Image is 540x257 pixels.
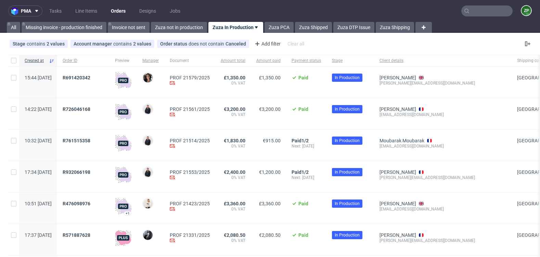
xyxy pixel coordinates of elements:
a: Zuza not in production [151,22,207,33]
span: Paid [292,169,301,175]
a: PROF 21561/2025 [170,106,210,112]
span: 1/2 [301,169,309,175]
div: [PERSON_NAME][EMAIL_ADDRESS][DOMAIN_NAME] [380,80,506,86]
img: Adrian Margula [143,104,153,114]
a: R726046168 [63,106,92,112]
span: 0% VAT [221,175,245,180]
span: Order ID [63,58,104,64]
a: All [7,22,20,33]
img: Adrian Margula [143,167,153,177]
span: contains [113,41,133,47]
div: 2 values [133,41,151,47]
span: 0% VAT [221,112,245,117]
a: PROF 21579/2025 [170,75,210,80]
span: R476098976 [63,201,90,206]
div: Canceled [226,41,246,47]
span: R761515358 [63,138,90,143]
a: Moubarak Moubarak [380,138,424,143]
span: In Production [335,232,360,238]
a: Zuza DTP Issue [333,22,374,33]
span: In Production [335,201,360,207]
div: Clear all [286,39,306,49]
span: Order status [160,41,189,47]
a: PROF 21423/2025 [170,201,210,206]
div: [EMAIL_ADDRESS][DOMAIN_NAME] [380,206,506,212]
a: Orders [107,5,130,16]
span: In Production [335,138,360,144]
a: [PERSON_NAME] [380,106,416,112]
a: Zuza In Production [208,22,263,33]
span: R571887628 [63,232,90,238]
a: Zuza Shipping [376,22,414,33]
span: 17:37 [DATE] [25,232,52,238]
span: Next: [292,175,302,180]
span: does not contain [189,41,226,47]
a: Zuza Shipped [295,22,332,33]
a: Zuza PCA [265,22,294,33]
a: R571887628 [63,232,92,238]
span: Amount total [221,58,245,64]
img: logo [11,7,21,15]
img: pro-icon.017ec5509f39f3e742e3.png [115,72,131,89]
a: Designs [135,5,160,16]
span: R932066198 [63,169,90,175]
img: plus-icon.676465ae8f3a83198b3f.png [115,230,131,246]
span: Stage [332,58,369,64]
div: Add filter [252,38,282,49]
div: [EMAIL_ADDRESS][DOMAIN_NAME] [380,143,506,149]
a: Jobs [166,5,184,16]
a: R691420342 [63,75,92,80]
img: pro-icon.017ec5509f39f3e742e3.png [115,135,131,152]
span: €2,080.50 [259,232,281,238]
span: Paid [292,138,301,143]
span: £1,350.00 [224,75,245,80]
a: [PERSON_NAME] [380,75,416,80]
figcaption: ZP [522,6,531,15]
div: [PERSON_NAME][EMAIL_ADDRESS][DOMAIN_NAME] [380,238,506,243]
span: Client details [380,58,506,64]
span: contains [27,41,47,47]
span: Stage [13,41,27,47]
span: Amount paid [256,58,281,64]
img: pro-icon.017ec5509f39f3e742e3.png [115,167,131,183]
span: pma [21,9,31,13]
span: 0% VAT [221,206,245,212]
span: Preview [115,58,131,64]
a: R476098976 [63,201,92,206]
span: In Production [335,106,360,112]
span: R691420342 [63,75,90,80]
span: €2,080.50 [224,232,245,238]
span: €915.00 [263,138,281,143]
a: PROF 21514/2025 [170,138,210,143]
span: 0% VAT [221,80,245,86]
a: [PERSON_NAME] [380,169,416,175]
span: Account manager [74,41,113,47]
img: Philippe Dubuy [143,230,153,240]
span: Document [170,58,210,64]
span: €1,200.00 [259,169,281,175]
span: Paid [298,106,308,112]
div: 2 values [47,41,65,47]
span: €3,200.00 [224,106,245,112]
img: Adrian Margula [143,136,153,145]
span: Paid [298,201,308,206]
a: Invoice not sent [108,22,150,33]
img: Mari Fok [143,199,153,208]
span: €1,830.00 [224,138,245,143]
img: pro-icon.017ec5509f39f3e742e3.png [115,198,131,215]
span: €2,400.00 [224,169,245,175]
img: Moreno Martinez Cristina [143,73,153,82]
a: R761515358 [63,138,92,143]
a: [PERSON_NAME] [380,232,416,238]
div: [PERSON_NAME][EMAIL_ADDRESS][DOMAIN_NAME] [380,175,506,180]
span: Paid [298,232,308,238]
span: 10:51 [DATE] [25,201,52,206]
span: €3,200.00 [259,106,281,112]
span: R726046168 [63,106,90,112]
span: In Production [335,75,360,81]
span: £1,350.00 [259,75,281,80]
a: R932066198 [63,169,92,175]
button: pma [8,5,42,16]
div: +1 [126,211,130,215]
span: 15:44 [DATE] [25,75,52,80]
